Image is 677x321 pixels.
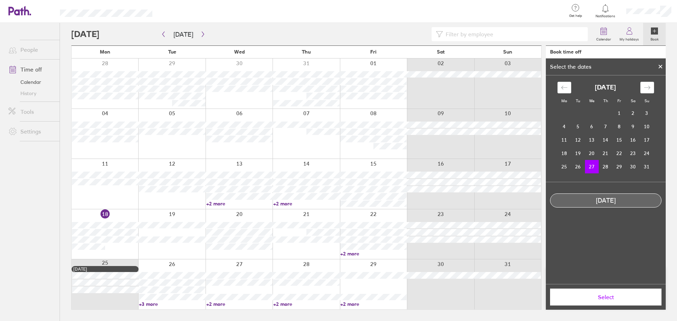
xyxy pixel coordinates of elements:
label: Book [646,35,663,42]
small: Sa [631,98,635,103]
td: Friday, August 22, 2025 [612,147,626,160]
td: Thursday, August 21, 2025 [599,147,612,160]
button: [DATE] [168,29,199,40]
td: Friday, August 15, 2025 [612,133,626,147]
td: Sunday, August 17, 2025 [640,133,654,147]
small: Th [603,98,608,103]
small: Su [645,98,649,103]
a: +2 more [273,301,340,307]
a: Tools [3,105,60,119]
td: Sunday, August 3, 2025 [640,106,654,120]
a: Book [643,23,666,45]
span: Sun [503,49,512,55]
a: Time off [3,62,60,76]
td: Thursday, August 14, 2025 [599,133,612,147]
td: Wednesday, August 6, 2025 [585,120,599,133]
span: Thu [302,49,311,55]
td: Sunday, August 31, 2025 [640,160,654,173]
td: Selected. Wednesday, August 27, 2025 [585,160,599,173]
small: We [589,98,594,103]
div: Book time off [550,49,581,55]
div: [DATE] [550,197,661,204]
a: +2 more [206,200,273,207]
td: Tuesday, August 26, 2025 [571,160,585,173]
span: Sat [437,49,445,55]
label: Calendar [592,35,615,42]
button: Select [550,289,661,305]
a: People [3,43,60,57]
span: Wed [234,49,245,55]
td: Saturday, August 23, 2025 [626,147,640,160]
a: +2 more [206,301,273,307]
td: Saturday, August 16, 2025 [626,133,640,147]
td: Saturday, August 30, 2025 [626,160,640,173]
div: Move forward to switch to the next month. [640,82,654,93]
a: Calendar [3,76,60,88]
div: Calendar [550,75,662,182]
a: +3 more [139,301,205,307]
td: Tuesday, August 12, 2025 [571,133,585,147]
td: Sunday, August 10, 2025 [640,120,654,133]
span: Mon [100,49,110,55]
a: My holidays [615,23,643,45]
div: Move backward to switch to the previous month. [557,82,571,93]
td: Monday, August 11, 2025 [557,133,571,147]
small: Fr [617,98,621,103]
span: Get help [564,14,587,18]
td: Tuesday, August 5, 2025 [571,120,585,133]
span: Tue [168,49,176,55]
div: [DATE] [73,267,137,272]
td: Monday, August 25, 2025 [557,160,571,173]
span: Fri [370,49,377,55]
span: Select [555,294,657,300]
td: Friday, August 8, 2025 [612,120,626,133]
a: +2 more [340,301,407,307]
td: Tuesday, August 19, 2025 [571,147,585,160]
a: +2 more [340,251,407,257]
td: Saturday, August 9, 2025 [626,120,640,133]
a: History [3,88,60,99]
a: Calendar [592,23,615,45]
td: Wednesday, August 20, 2025 [585,147,599,160]
td: Sunday, August 24, 2025 [640,147,654,160]
div: Select the dates [546,63,596,70]
label: My holidays [615,35,643,42]
td: Thursday, August 7, 2025 [599,120,612,133]
strong: [DATE] [595,84,616,91]
td: Monday, August 18, 2025 [557,147,571,160]
span: Notifications [594,14,617,18]
small: Mo [561,98,567,103]
a: Settings [3,124,60,138]
small: Tu [576,98,580,103]
a: Notifications [594,4,617,18]
td: Friday, August 29, 2025 [612,160,626,173]
td: Thursday, August 28, 2025 [599,160,612,173]
td: Wednesday, August 13, 2025 [585,133,599,147]
a: +2 more [273,200,340,207]
td: Saturday, August 2, 2025 [626,106,640,120]
td: Friday, August 1, 2025 [612,106,626,120]
input: Filter by employee [443,27,584,41]
td: Monday, August 4, 2025 [557,120,571,133]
